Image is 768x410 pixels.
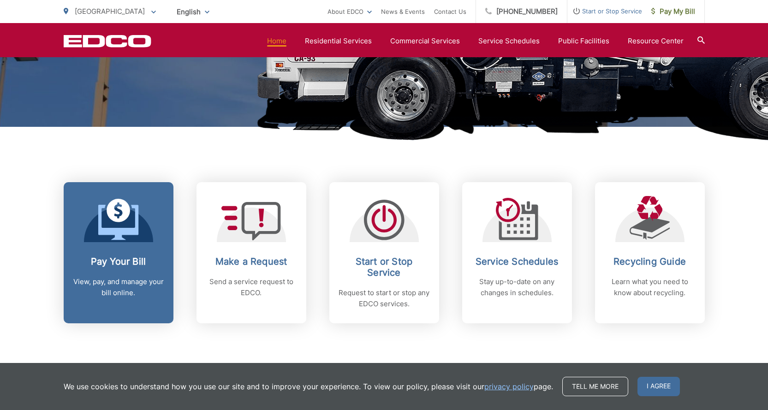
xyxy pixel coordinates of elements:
[206,256,297,267] h2: Make a Request
[64,35,151,48] a: EDCD logo. Return to the homepage.
[75,7,145,16] span: [GEOGRAPHIC_DATA]
[595,182,705,323] a: Recycling Guide Learn what you need to know about recycling.
[64,381,553,392] p: We use cookies to understand how you use our site and to improve your experience. To view our pol...
[484,381,534,392] a: privacy policy
[64,182,173,323] a: Pay Your Bill View, pay, and manage your bill online.
[339,287,430,309] p: Request to start or stop any EDCO services.
[390,36,460,47] a: Commercial Services
[651,6,695,17] span: Pay My Bill
[604,276,696,298] p: Learn what you need to know about recycling.
[558,36,609,47] a: Public Facilities
[170,4,216,20] span: English
[562,377,628,396] a: Tell me more
[471,256,563,267] h2: Service Schedules
[267,36,286,47] a: Home
[305,36,372,47] a: Residential Services
[327,6,372,17] a: About EDCO
[206,276,297,298] p: Send a service request to EDCO.
[462,182,572,323] a: Service Schedules Stay up-to-date on any changes in schedules.
[478,36,540,47] a: Service Schedules
[637,377,680,396] span: I agree
[73,256,164,267] h2: Pay Your Bill
[196,182,306,323] a: Make a Request Send a service request to EDCO.
[434,6,466,17] a: Contact Us
[339,256,430,278] h2: Start or Stop Service
[604,256,696,267] h2: Recycling Guide
[628,36,684,47] a: Resource Center
[471,276,563,298] p: Stay up-to-date on any changes in schedules.
[73,276,164,298] p: View, pay, and manage your bill online.
[381,6,425,17] a: News & Events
